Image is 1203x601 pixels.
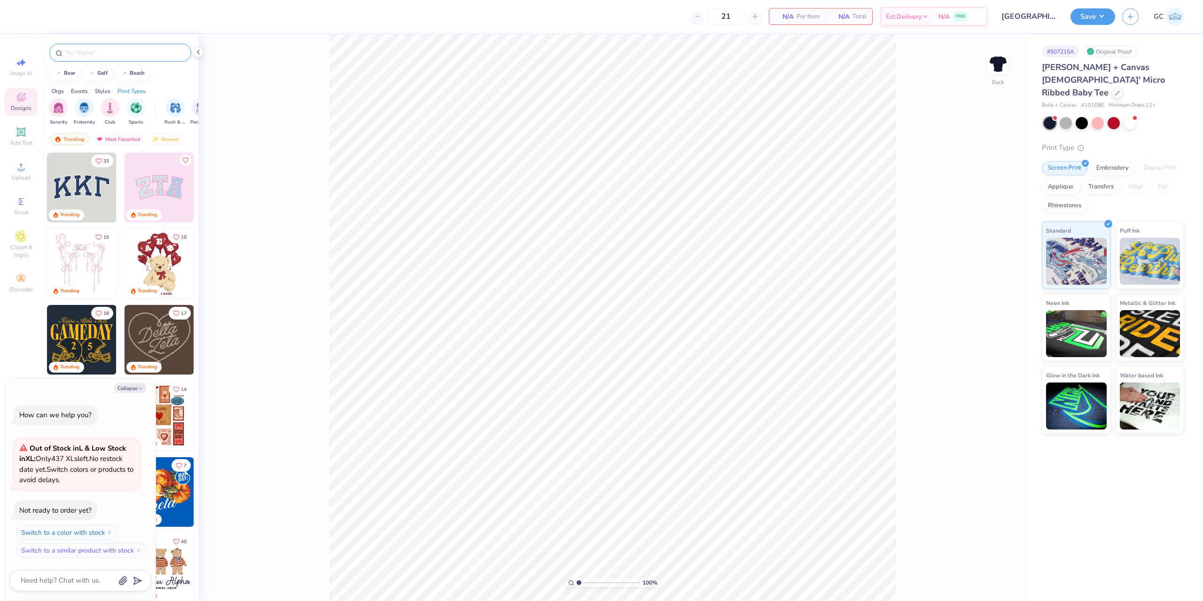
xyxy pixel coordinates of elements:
button: Like [91,307,113,320]
span: Greek [14,209,29,216]
div: Embroidery [1090,161,1135,175]
button: filter button [74,98,95,126]
img: Sorority Image [53,102,64,113]
input: Untitled Design [994,7,1063,26]
img: Metallic & Glitter Ink [1120,310,1180,357]
div: # 507215A [1042,46,1079,57]
span: Bella + Canvas [1042,101,1077,109]
button: filter button [101,98,119,126]
div: Print Type [1042,142,1184,153]
div: Transfers [1082,180,1120,194]
img: Parent's Weekend Image [196,102,207,113]
span: Est. Delivery [886,12,922,22]
div: golf [97,70,108,76]
span: Parent's Weekend [190,119,212,126]
span: No restock date yet. [19,454,123,474]
span: 100 % [642,578,657,587]
div: Newest [148,133,183,145]
div: Orgs [52,87,64,95]
img: Back [989,55,1008,73]
button: bear [49,66,79,80]
span: 40 [181,539,187,544]
span: FREE [955,13,965,20]
img: most_fav.gif [96,136,103,142]
img: ead2b24a-117b-4488-9b34-c08fd5176a7b [194,305,263,375]
img: e74243e0-e378-47aa-a400-bc6bcb25063a [194,229,263,298]
span: Fraternity [74,119,95,126]
div: Trending [50,133,89,145]
img: 3b9aba4f-e317-4aa7-a679-c95a879539bd [47,153,117,222]
div: filter for Sports [126,98,145,126]
span: # 1010BE [1081,101,1104,109]
span: 15 [103,235,109,240]
span: N/A [938,12,950,22]
img: Puff Ink [1120,238,1180,285]
img: Glow in the Dark Ink [1046,382,1107,429]
span: 7 [184,463,187,468]
img: edfb13fc-0e43-44eb-bea2-bf7fc0dd67f9 [116,153,186,222]
img: 9980f5e8-e6a1-4b4a-8839-2b0e9349023c [125,153,194,222]
div: Trending [60,288,79,295]
div: beach [130,70,145,76]
img: 8659caeb-cee5-4a4c-bd29-52ea2f761d42 [125,457,194,527]
button: Like [180,155,191,166]
div: Trending [60,364,79,371]
img: f22b6edb-555b-47a9-89ed-0dd391bfae4f [194,457,263,527]
div: Original Proof [1084,46,1137,57]
span: Image AI [10,70,32,77]
img: trending.gif [54,136,62,142]
button: Save [1070,8,1115,25]
img: d12a98c7-f0f7-4345-bf3a-b9f1b718b86e [116,229,186,298]
img: Newest.gif [152,136,159,142]
span: Per Item [797,12,820,22]
img: Gerard Christopher Trorres [1166,8,1184,26]
div: Digital Print [1138,161,1183,175]
div: Back [992,78,1004,86]
span: Add Text [10,139,32,147]
div: Trending [138,364,157,371]
span: 17 [181,311,187,316]
img: Water based Ink [1120,382,1180,429]
span: Rush & Bid [164,119,186,126]
div: filter for Club [101,98,119,126]
div: Trending [138,211,157,219]
div: filter for Rush & Bid [164,98,186,126]
span: Puff Ink [1120,226,1140,235]
button: beach [115,66,149,80]
button: Switch to a similar product with stock [16,543,147,558]
button: Switch to a color with stock [16,525,117,540]
img: 83dda5b0-2158-48ca-832c-f6b4ef4c4536 [47,229,117,298]
span: Designs [11,104,31,112]
span: Glow in the Dark Ink [1046,370,1100,380]
div: Most Favorited [92,133,145,145]
span: Decorate [10,286,32,293]
div: filter for Sorority [49,98,68,126]
button: Like [169,383,191,396]
div: Vinyl [1123,180,1149,194]
span: GC [1154,11,1164,22]
div: Print Types [117,87,146,95]
img: 6de2c09e-6ade-4b04-8ea6-6dac27e4729e [125,381,194,451]
div: Rhinestones [1042,199,1087,213]
img: trend_line.gif [88,70,95,76]
input: Try "Alpha" [65,48,185,57]
span: 10 [181,235,187,240]
div: How can we help you? [19,410,92,420]
div: Not ready to order yet? [19,506,92,515]
span: Sorority [50,119,67,126]
div: Applique [1042,180,1079,194]
span: Total [852,12,867,22]
img: 587403a7-0594-4a7f-b2bd-0ca67a3ff8dd [125,229,194,298]
div: Trending [60,211,79,219]
button: Like [91,155,113,167]
img: Fraternity Image [79,102,89,113]
span: Only 437 XLs left. Switch colors or products to avoid delays. [19,444,133,485]
a: GC [1154,8,1184,26]
img: Club Image [105,102,115,113]
strong: Out of Stock in L [30,444,85,453]
span: Standard [1046,226,1071,235]
img: 12710c6a-dcc0-49ce-8688-7fe8d5f96fe2 [125,305,194,375]
span: 18 [103,311,109,316]
div: Styles [95,87,110,95]
span: Water based Ink [1120,370,1163,380]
